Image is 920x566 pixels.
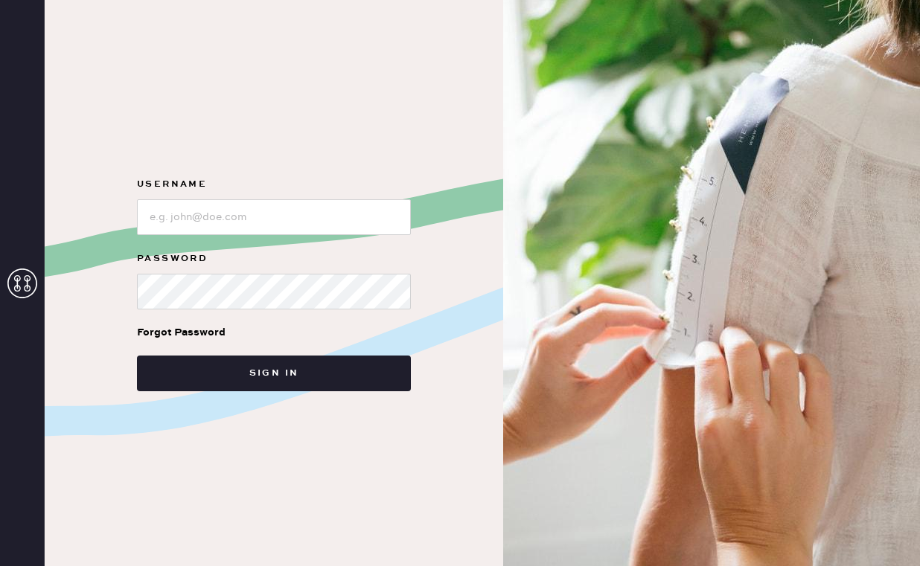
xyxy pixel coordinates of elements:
label: Username [137,176,411,193]
input: e.g. john@doe.com [137,199,411,235]
div: Forgot Password [137,324,226,341]
button: Sign in [137,356,411,391]
label: Password [137,250,411,268]
a: Forgot Password [137,309,226,356]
